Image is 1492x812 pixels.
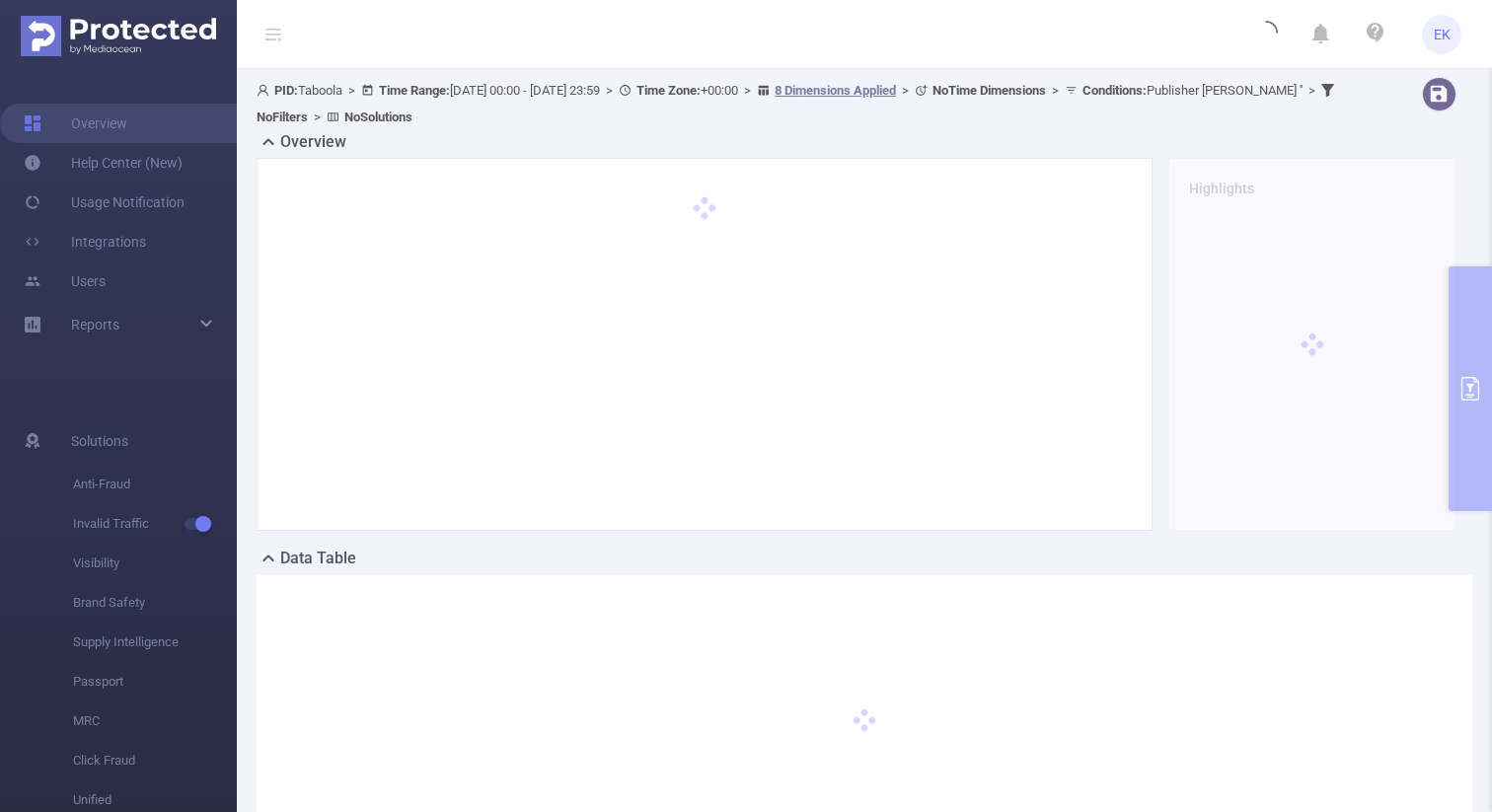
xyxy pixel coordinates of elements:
[379,83,450,98] b: Time Range:
[738,83,757,98] span: >
[1254,21,1278,48] i: icon: loading
[24,104,127,143] a: Overview
[1303,83,1321,98] span: >
[73,504,237,544] span: Invalid Traffic
[73,701,237,741] span: MRC
[71,317,119,332] span: Reports
[257,83,1339,124] span: Taboola [DATE] 00:00 - [DATE] 23:59 +00:00
[71,421,128,461] span: Solutions
[1082,83,1147,98] b: Conditions :
[73,662,237,701] span: Passport
[73,465,237,504] span: Anti-Fraud
[24,222,146,261] a: Integrations
[308,110,327,124] span: >
[600,83,619,98] span: >
[73,623,237,662] span: Supply Intelligence
[257,110,308,124] b: No Filters
[280,547,356,570] h2: Data Table
[21,16,216,56] img: Protected Media
[24,261,106,301] a: Users
[73,544,237,583] span: Visibility
[71,305,119,344] a: Reports
[280,130,346,154] h2: Overview
[1046,83,1065,98] span: >
[342,83,361,98] span: >
[896,83,915,98] span: >
[24,143,183,183] a: Help Center (New)
[775,83,896,98] u: 8 Dimensions Applied
[73,741,237,780] span: Click Fraud
[932,83,1046,98] b: No Time Dimensions
[1434,15,1451,54] span: EK
[274,83,298,98] b: PID:
[1082,83,1303,98] span: Publisher [PERSON_NAME] ''
[636,83,701,98] b: Time Zone:
[24,183,185,222] a: Usage Notification
[257,84,274,97] i: icon: user
[344,110,412,124] b: No Solutions
[73,583,237,623] span: Brand Safety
